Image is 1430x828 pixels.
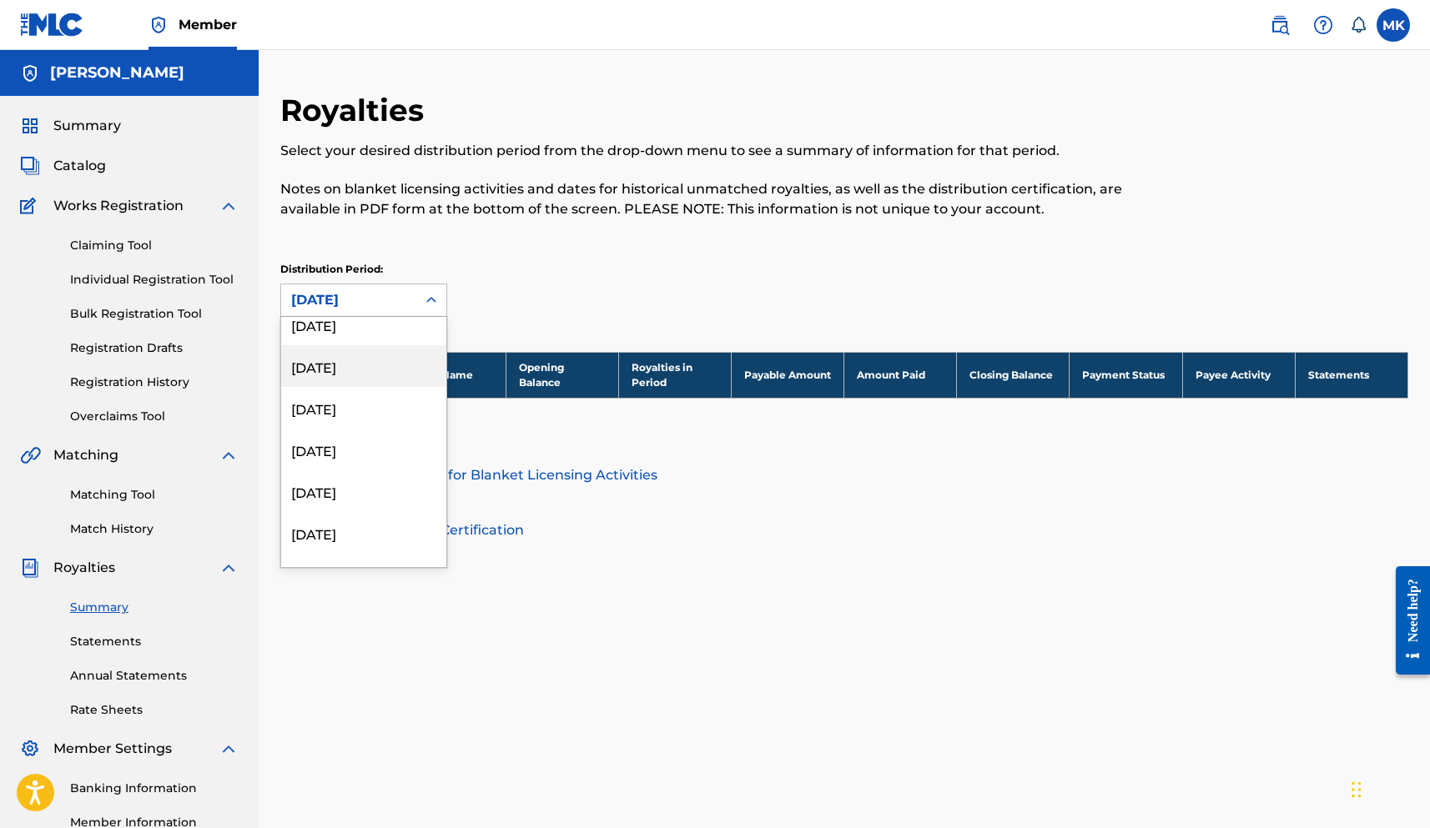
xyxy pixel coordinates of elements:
[1313,15,1333,35] img: help
[20,63,40,83] img: Accounts
[20,739,40,759] img: Member Settings
[53,196,184,216] span: Works Registration
[20,116,40,136] img: Summary
[732,352,844,398] th: Payable Amount
[53,739,172,759] span: Member Settings
[280,92,432,129] h2: Royalties
[53,558,115,578] span: Royalties
[219,445,239,465] img: expand
[53,156,106,176] span: Catalog
[506,352,618,398] th: Opening Balance
[70,339,239,357] a: Registration Drafts
[20,116,121,136] a: SummarySummary
[280,179,1149,219] p: Notes on blanket licensing activities and dates for historical unmatched royalties, as well as th...
[281,512,446,554] div: [DATE]
[70,408,239,425] a: Overclaims Tool
[53,445,118,465] span: Matching
[618,352,731,398] th: Royalties in Period
[1383,552,1430,690] iframe: Resource Center
[70,305,239,323] a: Bulk Registration Tool
[70,701,239,719] a: Rate Sheets
[179,15,237,34] span: Member
[70,780,239,797] a: Banking Information
[291,290,406,310] div: [DATE]
[281,345,446,387] div: [DATE]
[1295,352,1407,398] th: Statements
[20,13,84,37] img: MLC Logo
[1350,17,1367,33] div: Notifications
[70,633,239,650] a: Statements
[281,304,446,345] div: [DATE]
[957,352,1070,398] th: Closing Balance
[219,558,239,578] img: expand
[70,374,239,391] a: Registration History
[219,196,239,216] img: expand
[219,739,239,759] img: expand
[844,352,957,398] th: Amount Paid
[70,599,239,616] a: Summary
[70,520,239,538] a: Match History
[20,156,106,176] a: CatalogCatalog
[281,387,446,429] div: [DATE]
[280,455,1408,495] a: Distribution Notes for Blanket Licensing Activities
[280,262,447,277] p: Distribution Period:
[50,63,184,83] h5: MAXIM KALITVINTSEV
[53,116,121,136] span: Summary
[70,667,239,685] a: Annual Statements
[70,271,239,289] a: Individual Registration Tool
[280,141,1149,161] p: Select your desired distribution period from the drop-down menu to see a summary of information f...
[20,558,40,578] img: Royalties
[1377,8,1410,42] div: User Menu
[20,445,41,465] img: Matching
[70,486,239,504] a: Matching Tool
[1352,765,1362,815] div: Drag
[281,470,446,512] div: [DATE]
[1307,8,1340,42] div: Help
[280,510,1408,550] a: View Distribution Certification
[1347,748,1430,828] iframe: Chat Widget
[1182,352,1295,398] th: Payee Activity
[149,15,169,35] img: Top Rightsholder
[20,196,42,216] img: Works Registration
[1070,352,1182,398] th: Payment Status
[281,554,446,595] div: [DATE]
[1263,8,1297,42] a: Public Search
[393,352,506,398] th: Payee Name
[70,237,239,254] a: Claiming Tool
[1270,15,1290,35] img: search
[281,429,446,470] div: [DATE]
[20,156,40,176] img: Catalog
